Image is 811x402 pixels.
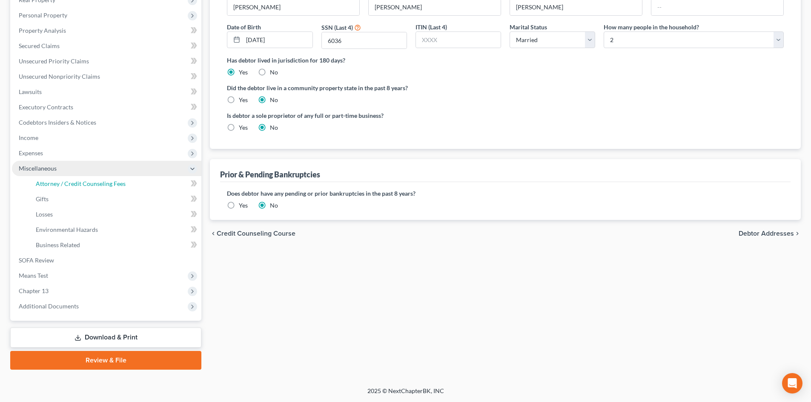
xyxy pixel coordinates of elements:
span: Additional Documents [19,302,79,310]
span: Secured Claims [19,42,60,49]
span: Lawsuits [19,88,42,95]
a: Unsecured Priority Claims [12,54,201,69]
div: Open Intercom Messenger [782,373,802,393]
button: chevron_left Credit Counseling Course [210,230,295,237]
label: Does debtor have any pending or prior bankruptcies in the past 8 years? [227,189,784,198]
input: XXXX [416,32,501,48]
label: Yes [239,201,248,210]
label: No [270,123,278,132]
a: Environmental Hazards [29,222,201,237]
span: Personal Property [19,11,67,19]
a: Property Analysis [12,23,201,38]
label: Did the debtor live in a community property state in the past 8 years? [227,83,784,92]
a: Lawsuits [12,84,201,100]
label: How many people in the household? [604,23,699,31]
label: No [270,201,278,210]
a: Unsecured Nonpriority Claims [12,69,201,84]
a: Attorney / Credit Counseling Fees [29,176,201,191]
span: Losses [36,211,53,218]
input: MM/DD/YYYY [243,32,312,48]
span: Codebtors Insiders & Notices [19,119,96,126]
a: Review & File [10,351,201,370]
div: Prior & Pending Bankruptcies [220,169,320,180]
a: Executory Contracts [12,100,201,115]
span: Debtor Addresses [739,230,794,237]
span: Environmental Hazards [36,226,98,233]
input: XXXX [322,32,407,48]
label: SSN (Last 4) [321,23,353,32]
a: Download & Print [10,328,201,348]
label: Marital Status [510,23,547,31]
span: Unsecured Priority Claims [19,57,89,65]
label: ITIN (Last 4) [416,23,447,31]
span: Attorney / Credit Counseling Fees [36,180,126,187]
a: Business Related [29,237,201,253]
span: Income [19,134,38,141]
a: Losses [29,207,201,222]
label: No [270,96,278,104]
span: Means Test [19,272,48,279]
span: Expenses [19,149,43,157]
span: Executory Contracts [19,103,73,111]
button: Debtor Addresses chevron_right [739,230,801,237]
label: Is debtor a sole proprietor of any full or part-time business? [227,111,501,120]
label: No [270,68,278,77]
span: Unsecured Nonpriority Claims [19,73,100,80]
i: chevron_left [210,230,217,237]
i: chevron_right [794,230,801,237]
label: Yes [239,96,248,104]
label: Yes [239,68,248,77]
span: Gifts [36,195,49,202]
a: Gifts [29,191,201,207]
label: Has debtor lived in jurisdiction for 180 days? [227,56,784,65]
span: SOFA Review [19,257,54,264]
span: Business Related [36,241,80,248]
a: Secured Claims [12,38,201,54]
span: Credit Counseling Course [217,230,295,237]
label: Yes [239,123,248,132]
a: SOFA Review [12,253,201,268]
div: 2025 © NextChapterBK, INC [163,387,648,402]
span: Chapter 13 [19,287,49,294]
span: Property Analysis [19,27,66,34]
label: Date of Birth [227,23,261,31]
span: Miscellaneous [19,165,57,172]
